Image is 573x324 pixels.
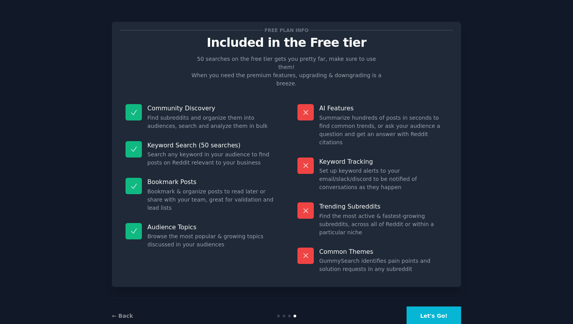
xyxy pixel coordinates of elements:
[147,141,276,149] p: Keyword Search (50 searches)
[319,212,447,237] dd: Find the most active & fastest-growing subreddits, across all of Reddit or within a particular niche
[319,257,447,273] dd: GummySearch identifies pain points and solution requests in any subreddit
[120,36,453,50] p: Included in the Free tier
[147,104,276,112] p: Community Discovery
[147,223,276,231] p: Audience Topics
[147,114,276,130] dd: Find subreddits and organize them into audiences, search and analyze them in bulk
[147,232,276,249] dd: Browse the most popular & growing topics discussed in your audiences
[188,55,385,88] p: 50 searches on the free tier gets you pretty far, make sure to use them! When you need the premiu...
[319,104,447,112] p: AI Features
[147,188,276,212] dd: Bookmark & organize posts to read later or share with your team, great for validation and lead lists
[263,26,310,34] span: Free plan info
[147,150,276,167] dd: Search any keyword in your audience to find posts on Reddit relevant to your business
[319,158,447,166] p: Keyword Tracking
[319,202,447,211] p: Trending Subreddits
[112,313,133,319] a: ← Back
[147,178,276,186] p: Bookmark Posts
[319,248,447,256] p: Common Themes
[319,114,447,147] dd: Summarize hundreds of posts in seconds to find common trends, or ask your audience a question and...
[319,167,447,191] dd: Set up keyword alerts to your email/slack/discord to be notified of conversations as they happen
